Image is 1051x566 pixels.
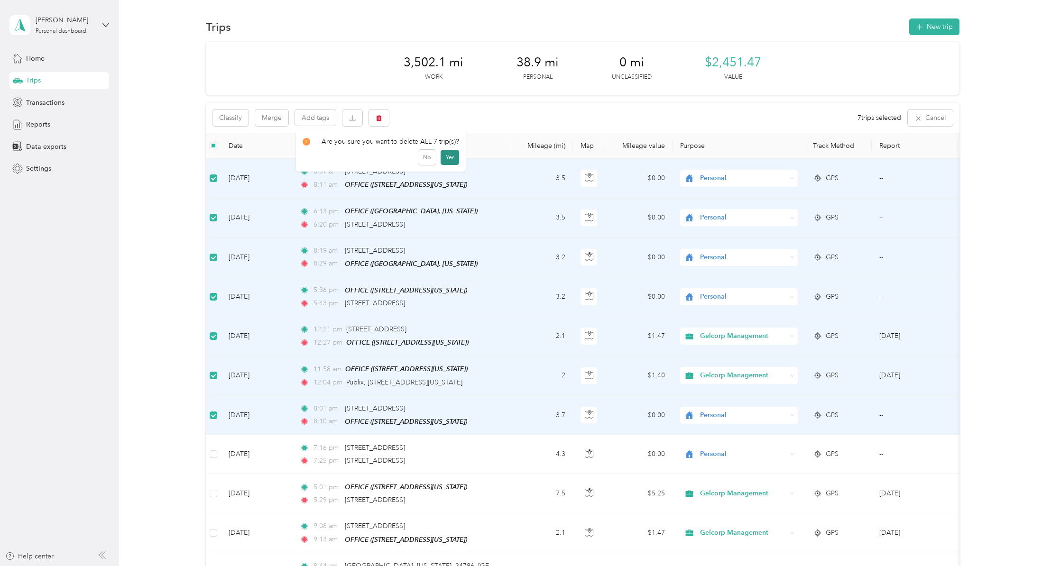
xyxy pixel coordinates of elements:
[510,317,573,356] td: 2.1
[510,133,573,159] th: Mileage (mi)
[345,299,405,307] span: [STREET_ADDRESS]
[872,238,958,277] td: --
[700,252,787,263] span: Personal
[303,137,460,146] div: Are you sure you want to delete ALL 7 trip(s)?
[805,133,872,159] th: Track Method
[606,238,673,277] td: $0.00
[26,98,65,108] span: Transactions
[700,370,787,381] span: Gelcorp Management
[826,449,839,459] span: GPS
[872,159,958,198] td: --
[404,55,463,70] span: 3,502.1 mi
[705,55,761,70] span: $2,451.47
[872,513,958,553] td: Sep 2025
[516,55,559,70] span: 38.9 mi
[295,110,336,126] button: Add tags
[313,206,341,217] span: 6:13 pm
[221,238,292,277] td: [DATE]
[908,110,953,126] button: Cancel
[313,456,341,466] span: 7:25 pm
[345,220,405,228] span: [STREET_ADDRESS]
[345,167,405,175] span: [STREET_ADDRESS]
[606,474,673,513] td: $5.25
[36,28,86,34] div: Personal dashboard
[346,378,462,386] span: Publix, [STREET_ADDRESS][US_STATE]
[826,488,839,499] span: GPS
[313,219,341,230] span: 6:20 pm
[345,444,405,452] span: [STREET_ADDRESS]
[872,435,958,474] td: --
[313,403,341,414] span: 8:01 am
[313,416,341,427] span: 8:10 am
[619,55,644,70] span: 0 mi
[826,212,839,223] span: GPS
[345,496,405,504] span: [STREET_ADDRESS]
[221,356,292,395] td: [DATE]
[313,364,341,374] span: 11:58 am
[523,73,553,82] p: Personal
[345,456,405,465] span: [STREET_ADDRESS]
[345,207,478,215] span: OFFICE ([GEOGRAPHIC_DATA], [US_STATE])
[345,418,467,425] span: OFFICE ([STREET_ADDRESS][US_STATE])
[826,292,839,302] span: GPS
[313,180,341,190] span: 8:11 am
[826,528,839,538] span: GPS
[313,534,341,545] span: 9:13 am
[872,317,958,356] td: Sep 2025
[346,325,406,333] span: [STREET_ADDRESS]
[313,495,341,505] span: 5:29 pm
[700,410,787,420] span: Personal
[345,181,467,188] span: OFFICE ([STREET_ADDRESS][US_STATE])
[221,435,292,474] td: [DATE]
[612,73,652,82] p: Unclassified
[998,513,1051,566] iframe: Everlance-gr Chat Button Frame
[26,142,66,152] span: Data exports
[826,252,839,263] span: GPS
[313,482,341,493] span: 5:01 pm
[700,212,787,223] span: Personal
[206,22,231,32] h1: Trips
[313,246,341,256] span: 8:19 am
[345,536,467,543] span: OFFICE ([STREET_ADDRESS][US_STATE])
[700,528,787,538] span: Gelcorp Management
[345,365,468,373] span: OFFICE ([STREET_ADDRESS][US_STATE])
[510,277,573,317] td: 3.2
[313,285,341,295] span: 5:36 pm
[510,435,573,474] td: 4.3
[26,164,51,173] span: Settings
[212,110,249,126] button: Classify
[606,159,673,198] td: $0.00
[313,338,342,348] span: 12:27 pm
[313,324,342,335] span: 12:21 pm
[872,198,958,237] td: --
[510,198,573,237] td: 3.5
[345,260,478,267] span: OFFICE ([GEOGRAPHIC_DATA], [US_STATE])
[425,73,443,82] p: Work
[26,54,45,64] span: Home
[345,246,405,255] span: [STREET_ADDRESS]
[673,133,805,159] th: Purpose
[221,198,292,237] td: [DATE]
[313,258,341,269] span: 8:29 am
[221,133,292,159] th: Date
[510,356,573,395] td: 2
[510,474,573,513] td: 7.5
[510,513,573,553] td: 2.1
[606,396,673,435] td: $0.00
[5,551,54,561] button: Help center
[292,133,510,159] th: Locations
[345,286,467,294] span: OFFICE ([STREET_ADDRESS][US_STATE])
[606,277,673,317] td: $0.00
[313,377,342,388] span: 12:04 pm
[36,15,95,25] div: [PERSON_NAME]
[700,488,787,499] span: Gelcorp Management
[872,133,958,159] th: Report
[510,159,573,198] td: 3.5
[26,119,50,129] span: Reports
[700,449,787,459] span: Personal
[606,513,673,553] td: $1.47
[826,173,839,183] span: GPS
[221,317,292,356] td: [DATE]
[345,522,405,530] span: [STREET_ADDRESS]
